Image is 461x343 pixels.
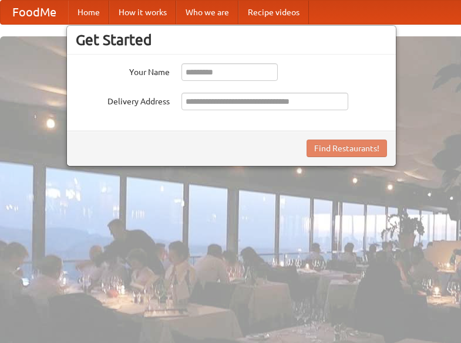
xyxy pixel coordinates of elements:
[76,63,170,78] label: Your Name
[76,93,170,107] label: Delivery Address
[238,1,309,24] a: Recipe videos
[307,140,387,157] button: Find Restaurants!
[68,1,109,24] a: Home
[176,1,238,24] a: Who we are
[1,1,68,24] a: FoodMe
[109,1,176,24] a: How it works
[76,31,387,49] h3: Get Started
